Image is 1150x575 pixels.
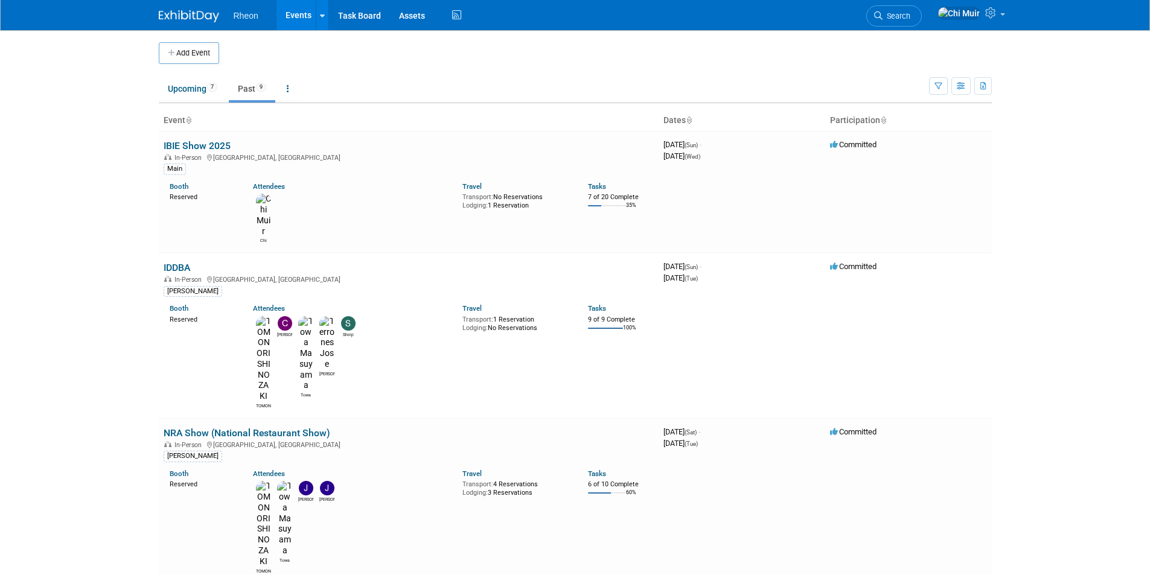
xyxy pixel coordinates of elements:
[700,140,701,149] span: -
[685,142,698,148] span: (Sun)
[164,262,190,273] a: IDDBA
[462,304,482,313] a: Travel
[298,316,313,391] img: Towa Masuyama
[588,193,654,202] div: 7 of 20 Complete
[207,83,217,92] span: 7
[462,202,488,209] span: Lodging:
[663,262,701,271] span: [DATE]
[938,7,980,20] img: Chi Muir
[462,480,493,488] span: Transport:
[663,140,701,149] span: [DATE]
[298,391,313,398] div: Towa Masuyama
[256,237,271,244] div: Chi Muir
[685,429,697,436] span: (Sat)
[588,316,654,324] div: 9 of 9 Complete
[462,313,570,332] div: 1 Reservation No Reservations
[277,331,292,338] div: Carlos Hernandez
[830,262,877,271] span: Committed
[663,151,700,160] span: [DATE]
[170,469,188,478] a: Booth
[588,480,654,489] div: 6 of 10 Complete
[159,10,219,22] img: ExhibitDay
[185,115,191,125] a: Sort by Event Name
[256,194,271,237] img: Chi Muir
[588,304,606,313] a: Tasks
[320,481,334,495] img: Josh Zimmerman
[164,439,654,449] div: [GEOGRAPHIC_DATA], [GEOGRAPHIC_DATA]
[700,262,701,271] span: -
[170,313,235,324] div: Reserved
[462,182,482,191] a: Travel
[277,556,292,564] div: Towa Masuyama
[462,489,488,497] span: Lodging:
[174,441,205,449] span: In-Person
[256,83,266,92] span: 9
[299,481,313,495] img: Jose Umana
[234,11,258,21] span: Rheon
[663,427,700,436] span: [DATE]
[253,469,285,478] a: Attendees
[462,191,570,209] div: No Reservations 1 Reservation
[174,154,205,162] span: In-Person
[462,316,493,323] span: Transport:
[229,77,275,100] a: Past9
[685,440,698,447] span: (Tue)
[866,5,922,27] a: Search
[319,316,334,370] img: Terrones Jose
[164,154,171,160] img: In-Person Event
[626,489,636,506] td: 60%
[278,316,292,331] img: Carlos Hernandez
[164,286,222,297] div: [PERSON_NAME]
[663,273,698,282] span: [DATE]
[277,481,292,556] img: Towa Masuyama
[883,11,910,21] span: Search
[659,110,825,131] th: Dates
[686,115,692,125] a: Sort by Start Date
[159,77,226,100] a: Upcoming7
[880,115,886,125] a: Sort by Participation Type
[462,324,488,332] span: Lodging:
[830,140,877,149] span: Committed
[626,202,636,218] td: 35%
[685,275,698,282] span: (Tue)
[164,274,654,284] div: [GEOGRAPHIC_DATA], [GEOGRAPHIC_DATA]
[164,140,231,151] a: IBIE Show 2025
[341,316,356,331] img: Shinji Imaizumi
[164,427,330,439] a: NRA Show (National Restaurant Show)
[340,331,356,338] div: Shinji Imaizumi
[462,478,570,497] div: 4 Reservations 3 Reservations
[462,469,482,478] a: Travel
[164,441,171,447] img: In-Person Event
[253,182,285,191] a: Attendees
[623,325,636,341] td: 100%
[164,451,222,462] div: [PERSON_NAME]
[170,304,188,313] a: Booth
[256,567,271,574] div: TOMONORI SHINOZAKI
[825,110,992,131] th: Participation
[159,42,219,64] button: Add Event
[830,427,877,436] span: Committed
[256,402,271,409] div: TOMONORI SHINOZAKI
[663,439,698,448] span: [DATE]
[170,478,235,489] div: Reserved
[319,370,334,377] div: Terrones Jose
[170,182,188,191] a: Booth
[298,495,313,503] div: Jose Umana
[164,152,654,162] div: [GEOGRAPHIC_DATA], [GEOGRAPHIC_DATA]
[685,153,700,160] span: (Wed)
[685,264,698,270] span: (Sun)
[462,193,493,201] span: Transport:
[256,481,271,567] img: TOMONORI SHINOZAKI
[698,427,700,436] span: -
[253,304,285,313] a: Attendees
[164,164,186,174] div: Main
[164,276,171,282] img: In-Person Event
[588,182,606,191] a: Tasks
[174,276,205,284] span: In-Person
[159,110,659,131] th: Event
[588,469,606,478] a: Tasks
[256,316,271,402] img: TOMONORI SHINOZAKI
[170,191,235,202] div: Reserved
[319,495,334,503] div: Josh Zimmerman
